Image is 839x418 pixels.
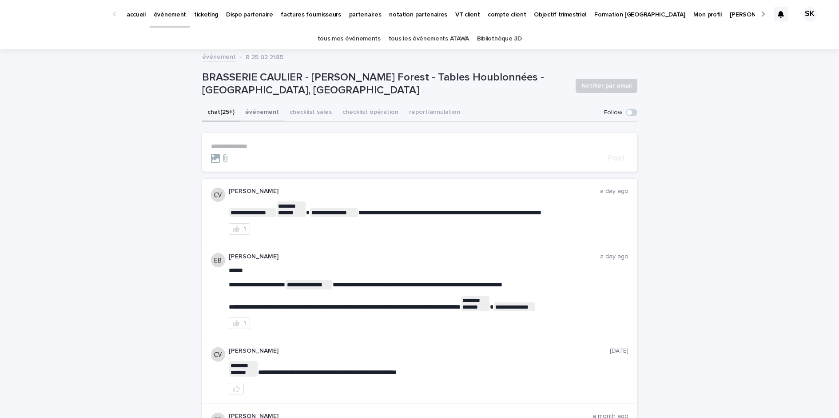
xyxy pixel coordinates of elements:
p: [PERSON_NAME] [229,253,600,261]
div: 1 [243,226,246,232]
div: 1 [243,320,246,326]
button: Notifier par email [576,79,637,93]
p: [PERSON_NAME] [229,188,600,195]
a: événement [202,51,236,61]
a: tous les événements ATAWA [389,28,469,49]
button: événement [240,104,284,122]
p: Follow [604,109,622,117]
span: Notifier par email [581,81,632,90]
button: chat (25+) [202,104,240,122]
a: tous mes événements [318,28,381,49]
p: [PERSON_NAME] [229,347,610,355]
button: checklist sales [284,104,337,122]
p: R 25 02 2185 [246,52,283,61]
p: a day ago [600,253,628,261]
a: Bibliothèque 3D [477,28,521,49]
img: Ls34BcGeRexTGTNfXpUC [18,5,104,23]
button: report/annulation [404,104,465,122]
p: BRASSERIE CAULIER - [PERSON_NAME] Forest - Tables Houblonnées - [GEOGRAPHIC_DATA], [GEOGRAPHIC_DATA] [202,71,569,97]
div: SK [803,7,817,21]
button: 1 [229,318,250,329]
span: Post [608,154,625,162]
p: a day ago [600,188,628,195]
button: checklist opération [337,104,404,122]
p: [DATE] [610,347,628,355]
button: like this post [229,383,244,394]
button: 1 [229,223,250,235]
button: Post [604,154,628,162]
